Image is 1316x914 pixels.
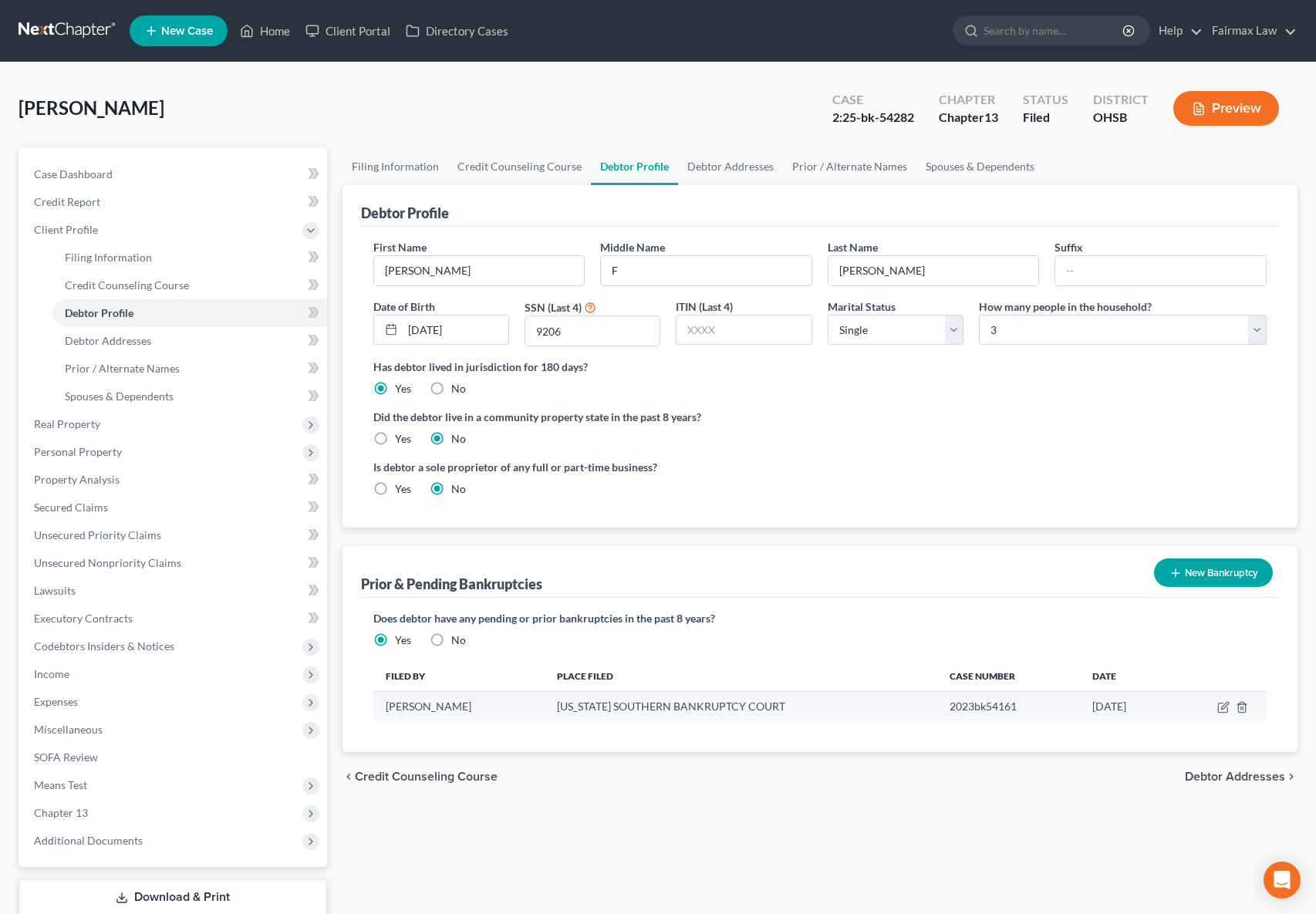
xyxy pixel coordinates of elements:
div: OHSB [1093,109,1149,126]
td: [DATE] [1080,692,1171,721]
span: Client Profile [34,223,98,236]
span: Credit Counseling Course [355,771,498,783]
label: Yes [395,481,411,497]
label: Yes [395,632,411,648]
span: Unsecured Priority Claims [34,528,161,541]
a: Fairmax Law [1204,17,1297,45]
span: Chapter 13 [34,806,88,819]
span: 13 [984,110,998,124]
a: Credit Counseling Course [448,148,591,185]
div: Filed [1023,109,1068,126]
span: Expenses [34,695,78,708]
span: Miscellaneous [34,723,103,736]
span: Filing Information [65,251,152,264]
span: Income [34,667,69,680]
button: Debtor Addresses chevron_right [1185,771,1297,783]
label: Has debtor lived in jurisdiction for 180 days? [373,359,1267,375]
a: Debtor Profile [52,299,327,327]
span: Credit Report [34,195,100,208]
a: Spouses & Dependents [52,383,327,410]
a: Directory Cases [398,17,516,45]
label: Yes [395,381,411,396]
label: No [451,481,466,497]
input: -- [828,256,1039,285]
span: Debtor Addresses [1185,771,1285,783]
a: Executory Contracts [22,605,327,632]
a: Client Portal [298,17,398,45]
label: Last Name [828,239,878,255]
a: Home [232,17,298,45]
span: Additional Documents [34,834,143,847]
label: Date of Birth [373,298,435,315]
span: Executory Contracts [34,612,133,625]
a: Debtor Addresses [52,327,327,355]
div: Open Intercom Messenger [1264,862,1301,899]
input: XXXX [525,316,660,346]
label: SSN (Last 4) [525,299,582,315]
div: Case [832,91,914,109]
button: Preview [1173,91,1279,126]
button: chevron_left Credit Counseling Course [342,771,498,783]
span: Spouses & Dependents [65,390,174,403]
label: Is debtor a sole proprietor of any full or part-time business? [373,459,812,475]
span: [PERSON_NAME] [19,96,164,119]
input: -- [1055,256,1266,285]
th: Place Filed [545,660,937,691]
a: SOFA Review [22,744,327,771]
div: Status [1023,91,1068,109]
a: Debtor Profile [591,148,678,185]
label: Middle Name [600,239,665,255]
td: 2023bk54161 [937,692,1080,721]
span: Unsecured Nonpriority Claims [34,556,181,569]
a: Unsecured Nonpriority Claims [22,549,327,577]
span: Personal Property [34,445,122,458]
div: Chapter [939,109,998,126]
a: Property Analysis [22,466,327,494]
input: XXXX [677,315,811,345]
label: Does debtor have any pending or prior bankruptcies in the past 8 years? [373,610,1267,626]
a: Lawsuits [22,577,327,605]
span: Property Analysis [34,473,120,486]
span: New Case [161,25,213,37]
a: Case Dashboard [22,160,327,188]
a: Prior / Alternate Names [52,355,327,383]
a: Prior / Alternate Names [783,148,916,185]
label: No [451,381,466,396]
span: Secured Claims [34,501,108,514]
div: Prior & Pending Bankruptcies [361,575,542,593]
div: 2:25-bk-54282 [832,109,914,126]
label: How many people in the household? [979,298,1152,315]
td: [PERSON_NAME] [373,692,545,721]
div: Debtor Profile [361,204,449,222]
a: Filing Information [52,244,327,272]
label: Suffix [1054,239,1083,255]
span: Lawsuits [34,584,76,597]
button: New Bankruptcy [1154,558,1273,587]
span: Debtor Addresses [65,334,151,347]
input: -- [374,256,585,285]
label: Did the debtor live in a community property state in the past 8 years? [373,409,1267,425]
span: Real Property [34,417,100,430]
a: Credit Counseling Course [52,272,327,299]
th: Case Number [937,660,1080,691]
a: Credit Report [22,188,327,216]
span: Prior / Alternate Names [65,362,180,375]
input: Search by name... [984,16,1125,45]
a: Spouses & Dependents [916,148,1044,185]
a: Debtor Addresses [678,148,783,185]
span: Codebtors Insiders & Notices [34,639,174,653]
div: Chapter [939,91,998,109]
td: [US_STATE] SOUTHERN BANKRUPTCY COURT [545,692,937,721]
label: No [451,431,466,447]
span: Case Dashboard [34,167,113,180]
span: Means Test [34,778,87,791]
span: Debtor Profile [65,306,133,319]
label: Yes [395,431,411,447]
a: Unsecured Priority Claims [22,521,327,549]
th: Date [1080,660,1171,691]
label: No [451,632,466,648]
th: Filed By [373,660,545,691]
i: chevron_left [342,771,355,783]
a: Secured Claims [22,494,327,521]
span: Credit Counseling Course [65,278,189,292]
